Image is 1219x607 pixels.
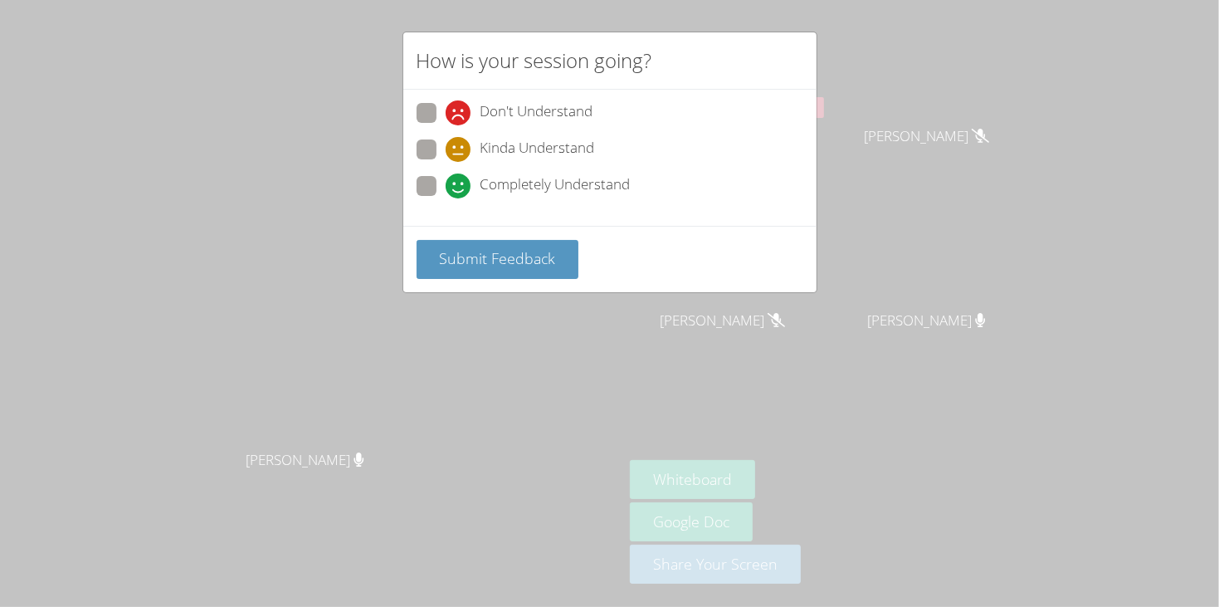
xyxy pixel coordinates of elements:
span: Submit Feedback [439,248,555,268]
button: Submit Feedback [417,240,579,279]
span: Kinda Understand [480,137,595,162]
h2: How is your session going? [417,46,652,76]
span: Don't Understand [480,100,593,125]
span: Completely Understand [480,174,631,198]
